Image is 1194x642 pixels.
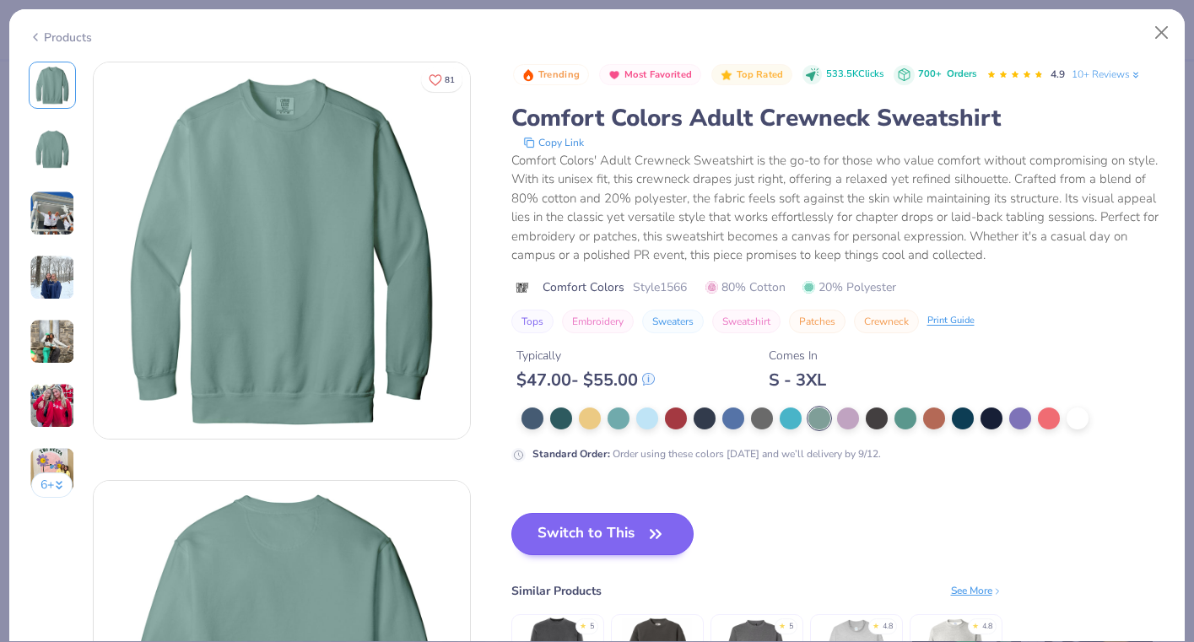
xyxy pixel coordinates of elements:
[513,64,589,86] button: Badge Button
[532,446,881,461] div: Order using these colors [DATE] and we’ll delivery by 9/12.
[29,29,92,46] div: Products
[30,255,75,300] img: User generated content
[1051,67,1065,81] span: 4.9
[511,102,1166,134] div: Comfort Colors Adult Crewneck Sweatshirt
[624,70,692,79] span: Most Favorited
[511,582,602,600] div: Similar Products
[32,129,73,170] img: Back
[789,310,846,333] button: Patches
[94,62,470,439] img: Front
[31,472,73,498] button: 6+
[30,447,75,493] img: User generated content
[511,310,554,333] button: Tops
[518,134,589,151] button: copy to clipboard
[562,310,634,333] button: Embroidery
[712,310,781,333] button: Sweatshirt
[982,621,992,633] div: 4.8
[769,347,826,364] div: Comes In
[580,621,586,628] div: ★
[543,278,624,296] span: Comfort Colors
[711,64,792,86] button: Badge Button
[1146,17,1178,49] button: Close
[873,621,879,628] div: ★
[32,65,73,105] img: Front
[986,62,1044,89] div: 4.9 Stars
[720,68,733,82] img: Top Rated sort
[511,513,694,555] button: Switch to This
[642,310,704,333] button: Sweaters
[947,67,976,80] span: Orders
[511,151,1166,265] div: Comfort Colors' Adult Crewneck Sweatshirt is the go-to for those who value comfort without compro...
[30,319,75,364] img: User generated content
[421,67,462,92] button: Like
[705,278,786,296] span: 80% Cotton
[538,70,580,79] span: Trending
[972,621,979,628] div: ★
[516,347,655,364] div: Typically
[918,67,976,82] div: 700+
[516,370,655,391] div: $ 47.00 - $ 55.00
[532,447,610,461] strong: Standard Order :
[1072,67,1142,82] a: 10+ Reviews
[30,383,75,429] img: User generated content
[633,278,687,296] span: Style 1566
[769,370,826,391] div: S - 3XL
[854,310,919,333] button: Crewneck
[927,314,975,328] div: Print Guide
[883,621,893,633] div: 4.8
[826,67,883,82] span: 533.5K Clicks
[511,281,534,294] img: brand logo
[590,621,594,633] div: 5
[445,76,455,84] span: 81
[802,278,896,296] span: 20% Polyester
[789,621,793,633] div: 5
[779,621,786,628] div: ★
[608,68,621,82] img: Most Favorited sort
[599,64,701,86] button: Badge Button
[951,583,1002,598] div: See More
[737,70,784,79] span: Top Rated
[30,191,75,236] img: User generated content
[521,68,535,82] img: Trending sort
